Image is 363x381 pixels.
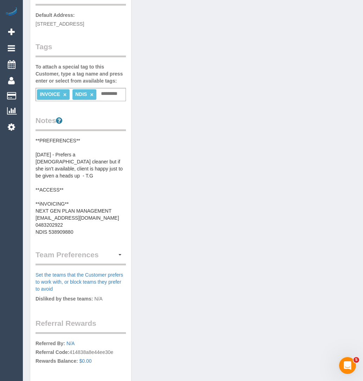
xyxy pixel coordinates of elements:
[90,92,93,98] a: ×
[36,21,84,27] span: [STREET_ADDRESS]
[79,358,92,364] a: $0.00
[339,357,356,374] iframe: Intercom live chat
[36,272,123,292] a: Set the teams that the Customer prefers to work with, or block teams they prefer to avoid
[354,357,359,363] span: 5
[36,12,75,19] label: Default Address:
[36,63,126,84] label: To attach a special tag to this Customer, type a tag name and press enter or select from availabl...
[36,340,65,347] label: Referred By:
[4,7,18,17] img: Automaid Logo
[36,295,93,302] label: Disliked by these teams:
[36,137,126,235] pre: **PREFERENCES** [DATE] - Prefers a [DEMOGRAPHIC_DATA] cleaner but if she isn't available, client ...
[40,91,60,97] span: INVOICE
[36,349,69,356] label: Referral Code:
[63,92,66,98] a: ×
[36,357,78,364] label: Rewards Balance:
[36,340,126,366] p: 414838a8e44ee30e
[36,115,126,131] legend: Notes
[36,41,126,57] legend: Tags
[36,318,126,334] legend: Referral Rewards
[75,91,87,97] span: NDIS
[66,341,75,346] a: N/A
[36,250,126,265] legend: Team Preferences
[94,296,102,302] span: N/A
